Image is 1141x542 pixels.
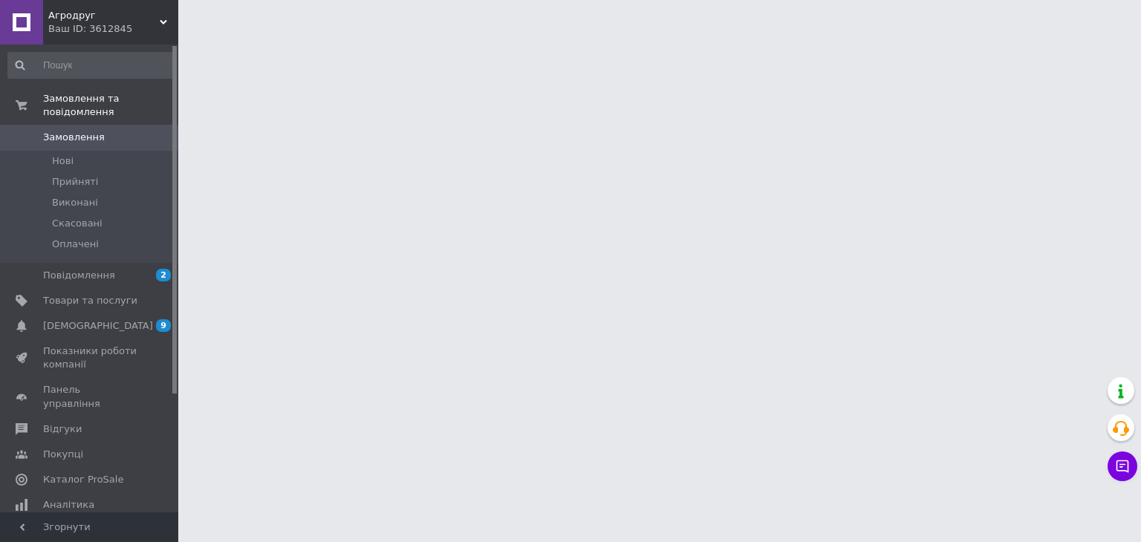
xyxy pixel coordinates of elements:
span: Нові [52,154,74,168]
input: Пошук [7,52,175,79]
span: Замовлення та повідомлення [43,92,178,119]
span: Агродруг [48,9,160,22]
span: Каталог ProSale [43,473,123,486]
span: Панель управління [43,383,137,410]
span: 9 [156,319,171,332]
button: Чат з покупцем [1108,451,1137,481]
span: Скасовані [52,217,103,230]
span: Відгуки [43,422,82,436]
span: [DEMOGRAPHIC_DATA] [43,319,153,333]
span: 2 [156,269,171,281]
span: Прийняті [52,175,98,189]
span: Оплачені [52,238,99,251]
div: Ваш ID: 3612845 [48,22,178,36]
span: Показники роботи компанії [43,345,137,371]
span: Замовлення [43,131,105,144]
span: Аналітика [43,498,94,512]
span: Виконані [52,196,98,209]
span: Покупці [43,448,83,461]
span: Повідомлення [43,269,115,282]
span: Товари та послуги [43,294,137,307]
